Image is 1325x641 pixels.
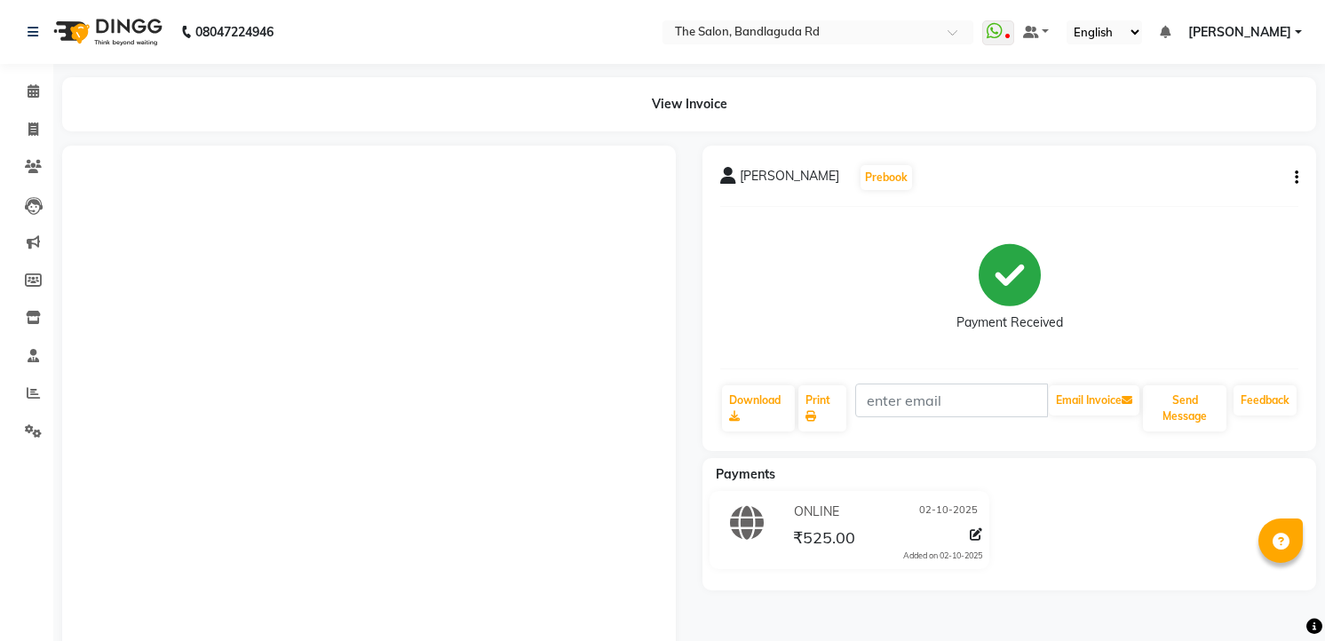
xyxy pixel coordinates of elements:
span: ONLINE [794,503,839,521]
span: [PERSON_NAME] [740,167,839,192]
input: enter email [855,384,1048,417]
a: Download [722,385,795,431]
span: ₹525.00 [793,527,855,552]
div: Payment Received [956,313,1063,332]
div: View Invoice [62,77,1316,131]
button: Send Message [1143,385,1226,431]
b: 08047224946 [195,7,274,57]
button: Prebook [861,165,912,190]
span: 02-10-2025 [919,503,978,521]
span: Payments [716,466,775,482]
div: Added on 02-10-2025 [903,550,982,562]
a: Feedback [1234,385,1297,415]
button: Email Invoice [1049,385,1139,415]
img: logo [45,7,167,57]
a: Print [798,385,846,431]
span: [PERSON_NAME] [1188,23,1291,42]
